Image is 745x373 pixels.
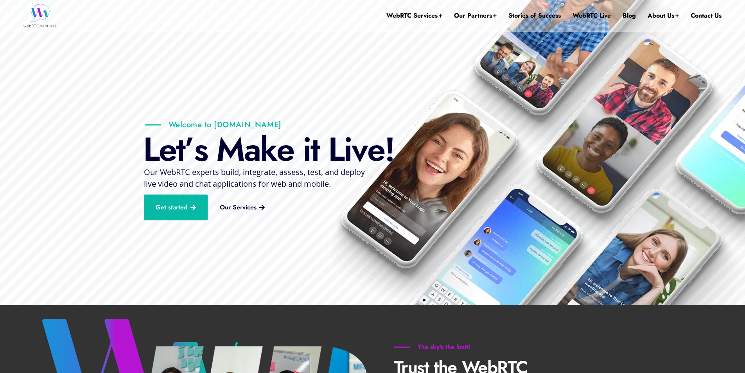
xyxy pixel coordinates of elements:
div: L [143,132,159,167]
div: k [260,132,276,167]
a: Our Services [208,198,276,217]
div: e [276,132,294,167]
h6: The sky's the limit! [394,343,494,351]
div: v [352,132,367,167]
div: i [344,132,352,167]
div: t [311,132,319,167]
div: L [328,132,344,167]
div: a [244,132,260,167]
div: e [367,132,384,167]
div: M [216,132,244,167]
div: i [303,132,311,167]
div: e [159,132,176,167]
p: Welcome to [DOMAIN_NAME] [145,120,282,130]
div: s [194,132,207,167]
div: ’ [185,132,194,167]
div: t [176,132,185,167]
a: Get started [144,195,208,220]
div: ! [384,132,394,167]
img: WebRTC.ventures [23,4,57,27]
span: Our WebRTC experts build, integrate, assess, test, and deploy live video and chat applications fo... [144,167,365,189]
